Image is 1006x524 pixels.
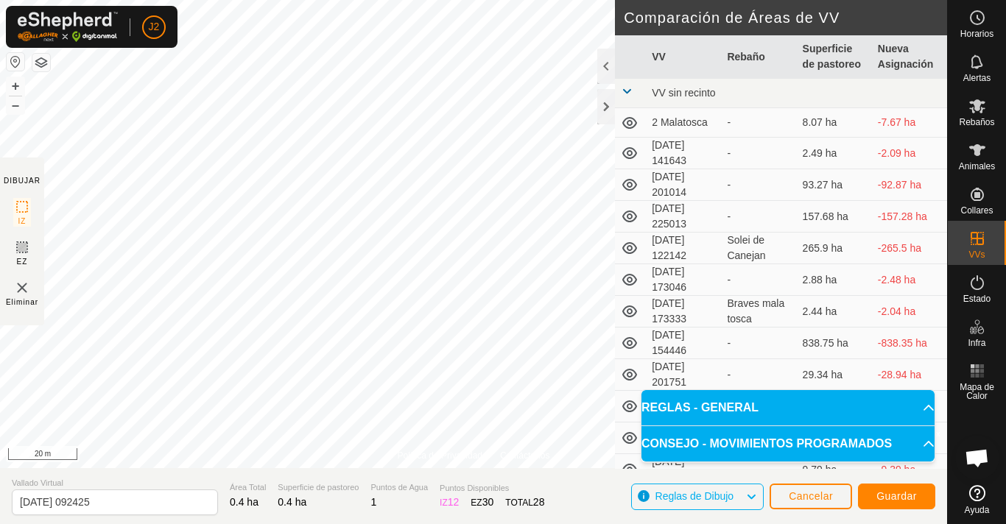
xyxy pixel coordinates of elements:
[655,490,734,502] span: Reglas de Dibujo
[32,54,50,71] button: Capas del Mapa
[797,233,872,264] td: 265.9 ha
[641,399,759,417] span: REGLAS - GENERAL
[858,484,935,509] button: Guardar
[278,496,306,508] span: 0.4 ha
[18,12,118,42] img: Logo Gallagher
[471,495,493,510] div: EZ
[872,35,947,79] th: Nueva Asignación
[872,108,947,138] td: -7.67 ha
[230,496,258,508] span: 0.4 ha
[965,506,990,514] span: Ayuda
[727,177,790,193] div: -
[278,481,359,494] span: Superficie de pastoreo
[646,169,721,201] td: [DATE] 201014
[872,138,947,169] td: -2.09 ha
[727,272,790,288] div: -
[797,264,872,296] td: 2.88 ha
[12,477,218,489] span: Vallado Virtual
[797,169,872,201] td: 93.27 ha
[721,35,796,79] th: Rebaño
[440,482,544,495] span: Puntos Disponibles
[963,294,991,303] span: Estado
[13,279,31,297] img: VV
[770,484,852,509] button: Cancelar
[968,339,985,347] span: Infra
[797,108,872,138] td: 8.07 ha
[968,250,985,259] span: VVs
[872,359,947,391] td: -28.94 ha
[646,233,721,264] td: [DATE] 122142
[727,233,790,263] div: Solei de Canejan
[505,495,544,510] div: TOTAL
[727,115,790,130] div: -
[398,449,482,462] a: Política de Privacidad
[448,496,460,508] span: 12
[641,426,935,461] p-accordion-header: CONSEJO - MOVIMIENTOS PROGRAMADOS
[727,336,790,351] div: -
[797,35,872,79] th: Superficie de pastoreo
[646,35,721,79] th: VV
[18,216,27,227] span: IZ
[797,138,872,169] td: 2.49 ha
[959,118,994,127] span: Rebaños
[646,296,721,327] td: [DATE] 173333
[7,96,24,114] button: –
[727,146,790,161] div: -
[440,495,459,510] div: IZ
[952,383,1002,400] span: Mapa de Calor
[727,209,790,224] div: -
[4,175,41,186] div: DIBUJAR
[652,87,715,99] span: VV sin recinto
[872,264,947,296] td: -2.48 ha
[960,29,993,38] span: Horarios
[646,138,721,169] td: [DATE] 141643
[727,367,790,383] div: -
[646,108,721,138] td: 2 Malatosca
[370,481,428,494] span: Puntos de Agua
[960,206,993,215] span: Collares
[641,435,892,453] span: CONSEJO - MOVIMIENTOS PROGRAMADOS
[6,297,38,308] span: Eliminar
[963,74,991,82] span: Alertas
[646,201,721,233] td: [DATE] 225013
[370,496,376,508] span: 1
[872,296,947,327] td: -2.04 ha
[797,201,872,233] td: 157.68 ha
[789,490,833,502] span: Cancelar
[872,201,947,233] td: -157.28 ha
[797,296,872,327] td: 2.44 ha
[7,53,24,71] button: Restablecer Mapa
[959,162,995,171] span: Animales
[533,496,545,508] span: 28
[797,359,872,391] td: 29.34 ha
[641,390,935,425] p-accordion-header: REGLAS - GENERAL
[872,169,947,201] td: -92.87 ha
[482,496,494,508] span: 30
[646,264,721,296] td: [DATE] 173046
[646,327,721,359] td: [DATE] 154446
[872,233,947,264] td: -265.5 ha
[797,327,872,359] td: 838.75 ha
[727,296,790,327] div: Braves mala tosca
[500,449,549,462] a: Contáctenos
[624,9,947,26] h2: Comparación de Áreas de VV
[948,479,1006,520] a: Ayuda
[7,77,24,95] button: +
[17,256,28,267] span: EZ
[955,436,999,480] div: Obre el xat
[230,481,266,494] span: Área Total
[872,327,947,359] td: -838.35 ha
[876,490,917,502] span: Guardar
[646,359,721,391] td: [DATE] 201751
[149,19,160,35] span: J2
